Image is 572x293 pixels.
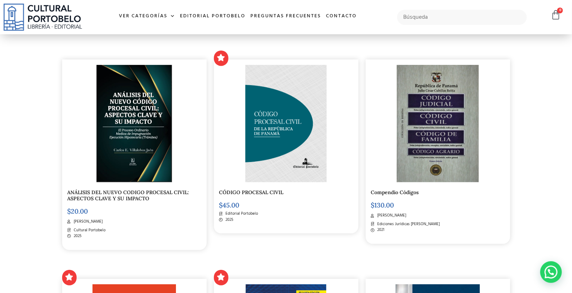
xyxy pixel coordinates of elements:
span: [PERSON_NAME] [72,219,103,225]
bdi: 130.00 [371,201,394,209]
span: 2021 [375,227,384,233]
span: $ [371,201,375,209]
span: $ [68,207,71,215]
span: [PERSON_NAME] [375,213,406,219]
span: 2025 [224,217,233,223]
a: Compendio Códigos [371,189,419,196]
a: Contacto [323,9,359,24]
span: Editorial Portobelo [224,211,258,217]
span: 2025 [72,233,82,239]
span: Ediciones Jurídicas [PERSON_NAME] [375,221,440,227]
img: CODIGO 00 PORTADA PROCESAL CIVIL _Mesa de trabajo 1 [245,65,327,182]
input: Búsqueda [397,10,526,25]
span: $ [219,201,223,209]
img: img20221020_09162956-scaled-1.jpg [397,65,479,182]
span: Cultural Portobelo [72,227,106,233]
a: 0 [551,10,561,20]
a: Preguntas frecuentes [248,9,323,24]
a: Ver Categorías [116,9,177,24]
bdi: 20.00 [68,207,88,215]
a: CÓDIGO PROCESAL CIVIL [219,189,284,196]
span: 0 [557,8,563,13]
a: ANÁLISIS DEL NUEVO CODIGO PROCESAL CIVIL: ASPECTOS CLAVE Y SU IMPACTO [68,189,189,202]
bdi: 45.00 [219,201,240,209]
div: Contactar por WhatsApp [540,261,562,283]
img: Captura de pantalla 2025-09-02 115825 [96,65,172,182]
a: Editorial Portobelo [177,9,248,24]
